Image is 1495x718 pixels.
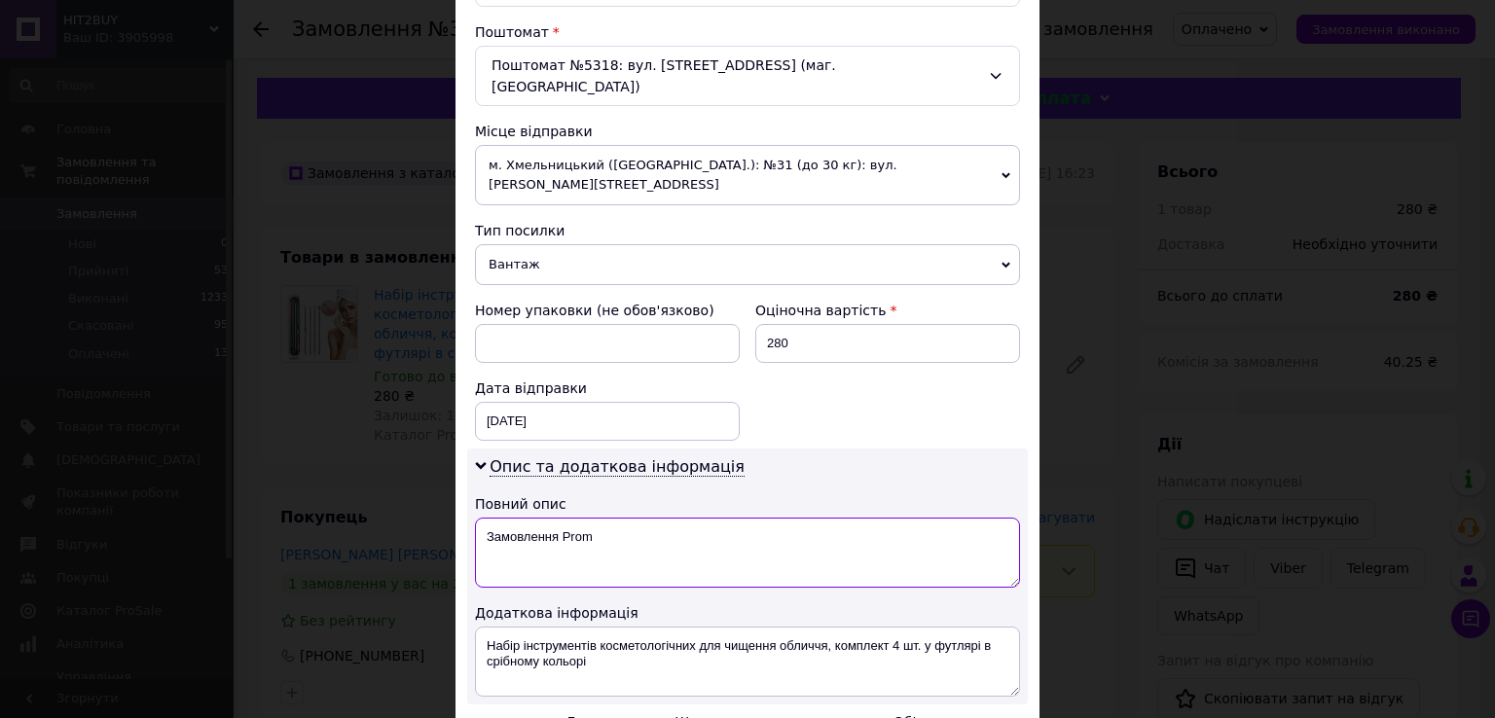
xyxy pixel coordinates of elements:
[475,145,1020,205] span: м. Хмельницький ([GEOGRAPHIC_DATA].): №31 (до 30 кг): вул. [PERSON_NAME][STREET_ADDRESS]
[475,518,1020,588] textarea: Замовлення Prom
[475,223,565,238] span: Тип посилки
[475,22,1020,42] div: Поштомат
[475,603,1020,623] div: Додаткова інформація
[755,301,1020,320] div: Оціночна вартість
[475,124,593,139] span: Місце відправки
[475,627,1020,697] textarea: Набір інструментів косметологічних для чищення обличчя, комплект 4 шт. у футлярі в срібному кольорі
[475,46,1020,106] div: Поштомат №5318: вул. [STREET_ADDRESS] (маг. [GEOGRAPHIC_DATA])
[475,494,1020,514] div: Повний опис
[490,457,745,477] span: Опис та додаткова інформація
[475,301,740,320] div: Номер упаковки (не обов'язково)
[475,244,1020,285] span: Вантаж
[475,378,740,398] div: Дата відправки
